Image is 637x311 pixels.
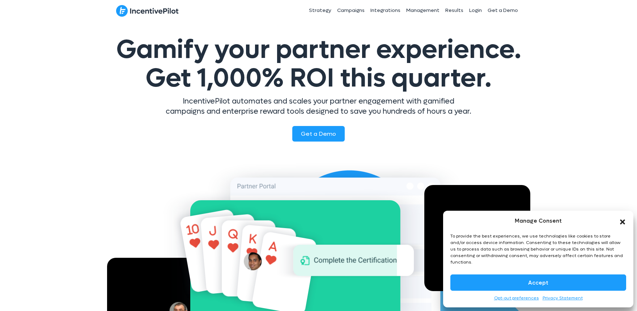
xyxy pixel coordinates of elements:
[334,1,368,20] a: Campaigns
[368,1,403,20] a: Integrations
[165,96,472,117] p: IncentivePilot automates and scales your partner engagement with gamified campaigns and enterpris...
[543,294,583,302] a: Privacy Statement
[116,33,521,95] span: Gamify your partner experience.
[306,1,334,20] a: Strategy
[619,217,626,224] div: Close dialog
[256,1,521,20] nav: Header Menu
[450,233,625,265] div: To provide the best experiences, we use technologies like cookies to store and/or access device i...
[485,1,521,20] a: Get a Demo
[403,1,442,20] a: Management
[116,5,179,17] img: IncentivePilot
[424,185,530,291] div: Video Player
[494,294,539,302] a: Opt-out preferences
[145,61,492,95] span: Get 1,000% ROI this quarter.
[450,274,626,291] button: Accept
[301,130,336,138] span: Get a Demo
[515,216,562,226] div: Manage Consent
[442,1,466,20] a: Results
[466,1,485,20] a: Login
[292,126,345,142] a: Get a Demo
